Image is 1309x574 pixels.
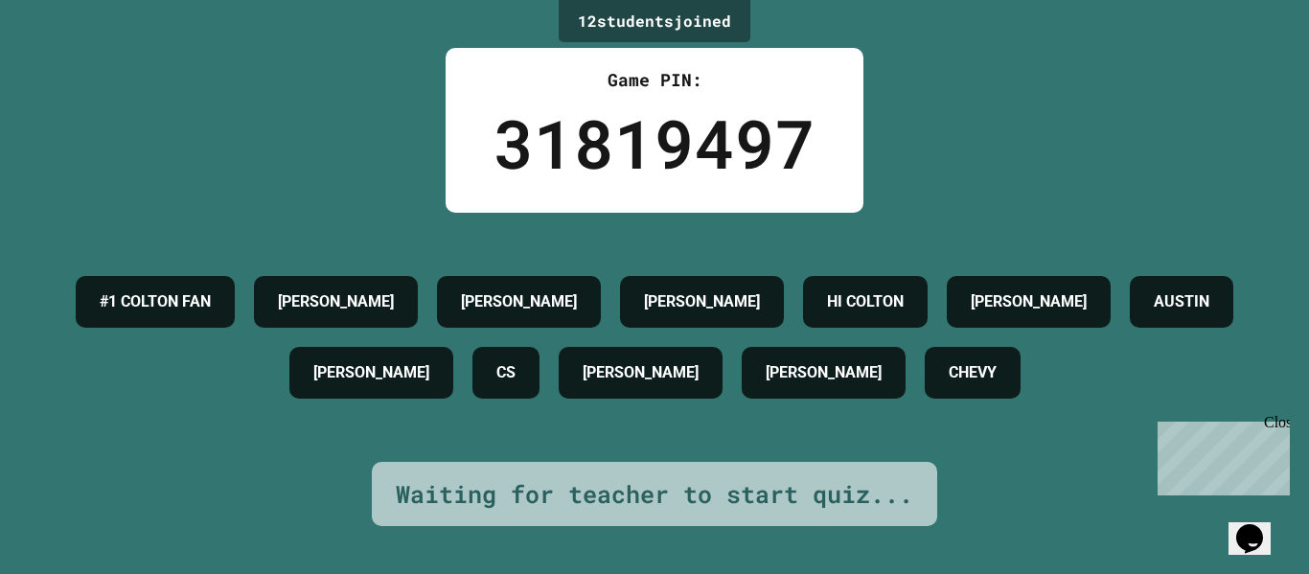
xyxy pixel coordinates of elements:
h4: [PERSON_NAME] [461,290,577,313]
h4: CS [496,361,516,384]
h4: [PERSON_NAME] [313,361,429,384]
h4: [PERSON_NAME] [766,361,882,384]
h4: CHEVY [949,361,997,384]
h4: #1 COLTON FAN [100,290,211,313]
div: Game PIN: [494,67,815,93]
h4: HI COLTON [827,290,904,313]
h4: [PERSON_NAME] [278,290,394,313]
div: 31819497 [494,93,815,194]
h4: [PERSON_NAME] [971,290,1087,313]
h4: [PERSON_NAME] [583,361,699,384]
h4: [PERSON_NAME] [644,290,760,313]
div: Chat with us now!Close [8,8,132,122]
div: Waiting for teacher to start quiz... [396,476,913,513]
iframe: chat widget [1229,497,1290,555]
h4: AUSTIN [1154,290,1209,313]
iframe: chat widget [1150,414,1290,495]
